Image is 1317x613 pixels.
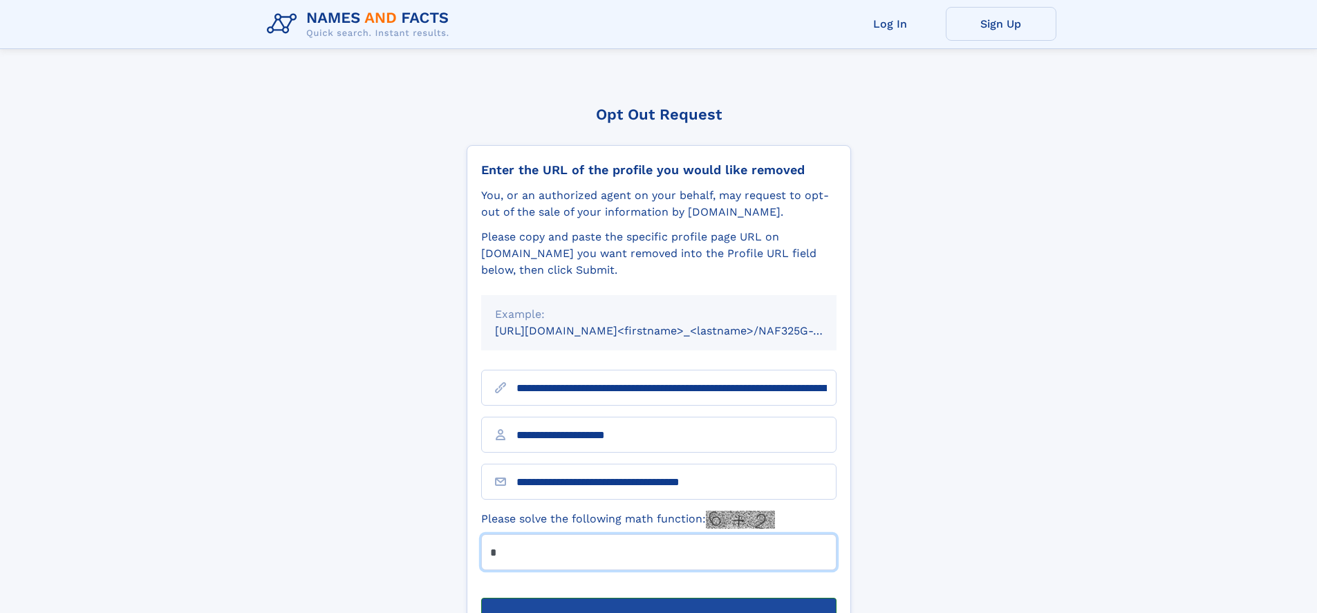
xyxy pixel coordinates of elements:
div: Please copy and paste the specific profile page URL on [DOMAIN_NAME] you want removed into the Pr... [481,229,837,279]
div: Opt Out Request [467,106,851,123]
a: Log In [835,7,946,41]
label: Please solve the following math function: [481,511,775,529]
small: [URL][DOMAIN_NAME]<firstname>_<lastname>/NAF325G-xxxxxxxx [495,324,863,337]
div: Enter the URL of the profile you would like removed [481,162,837,178]
a: Sign Up [946,7,1056,41]
div: Example: [495,306,823,323]
img: Logo Names and Facts [261,6,460,43]
div: You, or an authorized agent on your behalf, may request to opt-out of the sale of your informatio... [481,187,837,220]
